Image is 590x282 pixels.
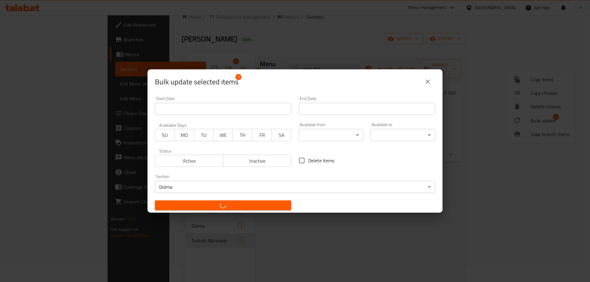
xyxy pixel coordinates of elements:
button: Active [155,155,223,167]
button: WE [213,129,233,141]
button: Inactive [223,155,292,167]
button: close [420,74,435,89]
span: FR [255,131,269,140]
button: TH [233,129,252,141]
span: TH [235,131,250,140]
div: ​ [299,129,363,141]
span: Active [158,156,221,165]
span: WE [216,131,230,140]
button: SA [272,129,291,141]
button: TU [194,129,214,141]
div: ​ [371,129,435,141]
span: Inactive [226,156,289,165]
span: MO [177,131,191,140]
span: SA [274,131,289,140]
button: FR [252,129,272,141]
div: Dolma [155,181,435,193]
span: TU [197,131,211,140]
button: SU [155,129,175,141]
span: 1 [235,74,242,80]
span: Selected items count [155,77,238,87]
span: Delete items [308,157,334,164]
span: SU [158,131,172,140]
button: MO [174,129,194,141]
